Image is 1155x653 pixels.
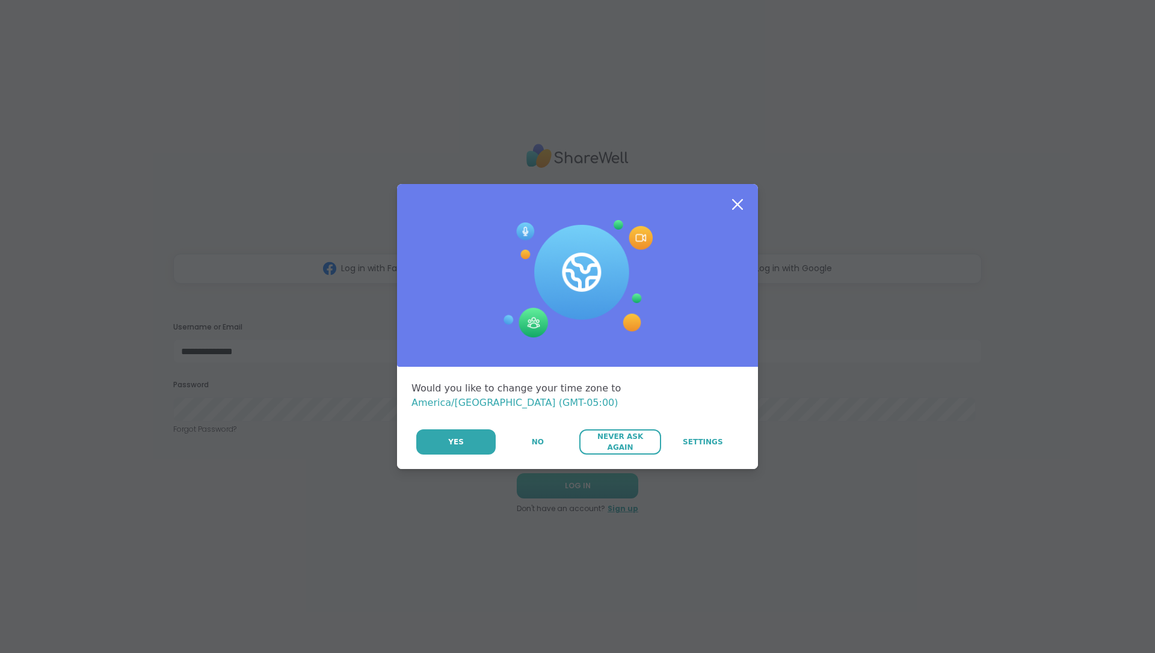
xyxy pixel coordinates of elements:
[411,381,744,410] div: Would you like to change your time zone to
[532,437,544,447] span: No
[497,429,578,455] button: No
[683,437,723,447] span: Settings
[448,437,464,447] span: Yes
[502,220,653,338] img: Session Experience
[416,429,496,455] button: Yes
[411,397,618,408] span: America/[GEOGRAPHIC_DATA] (GMT-05:00)
[662,429,744,455] a: Settings
[579,429,661,455] button: Never Ask Again
[585,431,654,453] span: Never Ask Again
